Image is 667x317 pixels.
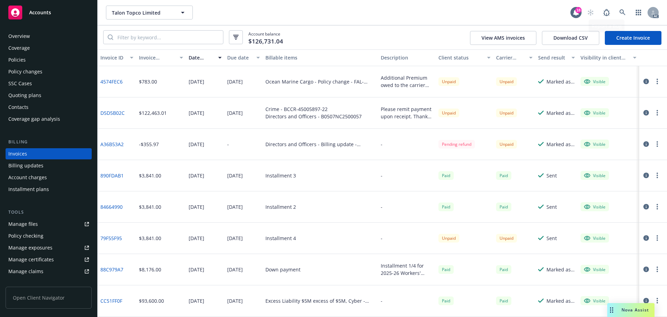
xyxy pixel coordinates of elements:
[438,54,483,61] div: Client status
[248,31,283,44] span: Account balance
[438,140,475,149] div: Pending refund
[248,37,283,46] span: $126,731.04
[100,109,125,117] a: D5D5B02C
[621,307,649,313] span: Nova Assist
[227,109,243,117] div: [DATE]
[381,235,382,242] div: -
[189,203,204,211] div: [DATE]
[139,172,161,179] div: $3,841.00
[189,78,204,85] div: [DATE]
[496,171,511,180] span: Paid
[6,66,92,77] a: Policy changes
[6,54,92,65] a: Policies
[8,113,60,125] div: Coverage gap analysis
[546,203,557,211] div: Sent
[438,296,454,305] div: Paid
[265,141,375,148] div: Directors and Officers - Billing update - B0507NC2400057
[6,230,92,241] a: Policy checking
[6,172,92,183] a: Account charges
[227,297,243,304] div: [DATE]
[381,105,433,120] div: Please remit payment upon receipt. Thank you.
[584,204,606,210] div: Visible
[6,219,92,230] a: Manage files
[8,42,30,54] div: Coverage
[607,303,654,317] button: Nova Assist
[189,235,204,242] div: [DATE]
[139,109,167,117] div: $122,463.01
[265,105,362,113] div: Crime - BCCR-45005897-22
[265,297,375,304] div: Excess Liability $5M excess of $5M, Cyber - Excess | $5M xs $5M - B0507NU2502923
[113,31,223,44] input: Filter by keyword...
[600,6,614,19] a: Report a Bug
[8,230,43,241] div: Policy checking
[186,49,224,66] button: Date issued
[381,172,382,179] div: -
[100,235,122,242] a: 79F55F95
[139,203,161,211] div: $3,841.00
[584,141,606,147] div: Visible
[139,235,161,242] div: $3,841.00
[8,254,54,265] div: Manage certificates
[605,31,661,45] a: Create Invoice
[546,297,575,304] div: Marked as sent
[29,10,51,15] span: Accounts
[438,203,454,211] div: Paid
[265,113,362,120] div: Directors and Officers - B0507NC2500057
[189,297,204,304] div: [DATE]
[139,266,161,273] div: $8,176.00
[580,54,629,61] div: Visibility in client dash
[584,110,606,116] div: Visible
[381,74,433,89] div: Additional Premium owed to the carrier for policy extension through [DATE].
[6,31,92,42] a: Overview
[136,49,186,66] button: Invoice amount
[227,235,243,242] div: [DATE]
[139,297,164,304] div: $93,600.00
[470,31,536,45] button: View AMS invoices
[8,172,47,183] div: Account charges
[6,148,92,159] a: Invoices
[8,184,49,195] div: Installment plans
[6,209,92,216] div: Tools
[496,54,525,61] div: Carrier status
[263,49,378,66] button: Billable items
[189,109,204,117] div: [DATE]
[8,242,52,253] div: Manage exposures
[265,203,296,211] div: Installment 2
[139,78,157,85] div: $783.00
[265,235,296,242] div: Installment 4
[438,171,454,180] div: Paid
[584,6,598,19] a: Start snowing
[139,54,176,61] div: Invoice amount
[265,78,375,85] div: Ocean Marine Cargo - Policy change - FAL-V14T5J24PNGF
[100,141,124,148] a: A36B53A2
[6,278,92,289] a: Manage BORs
[100,54,126,61] div: Invoice ID
[6,3,92,22] a: Accounts
[496,234,517,243] div: Unpaid
[6,160,92,171] a: Billing updates
[438,109,459,117] div: Unpaid
[227,141,229,148] div: -
[108,34,113,40] svg: Search
[6,102,92,113] a: Contacts
[496,265,511,274] div: Paid
[8,31,30,42] div: Overview
[546,235,557,242] div: Sent
[100,172,124,179] a: 890FDAB1
[546,266,575,273] div: Marked as sent
[496,77,517,86] div: Unpaid
[189,172,204,179] div: [DATE]
[546,78,575,85] div: Marked as sent
[436,49,493,66] button: Client status
[6,42,92,54] a: Coverage
[584,172,606,179] div: Visible
[227,54,253,61] div: Due date
[6,242,92,253] a: Manage exposures
[438,265,454,274] div: Paid
[224,49,263,66] button: Due date
[378,49,436,66] button: Description
[265,266,300,273] div: Down payment
[8,219,38,230] div: Manage files
[8,102,28,113] div: Contacts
